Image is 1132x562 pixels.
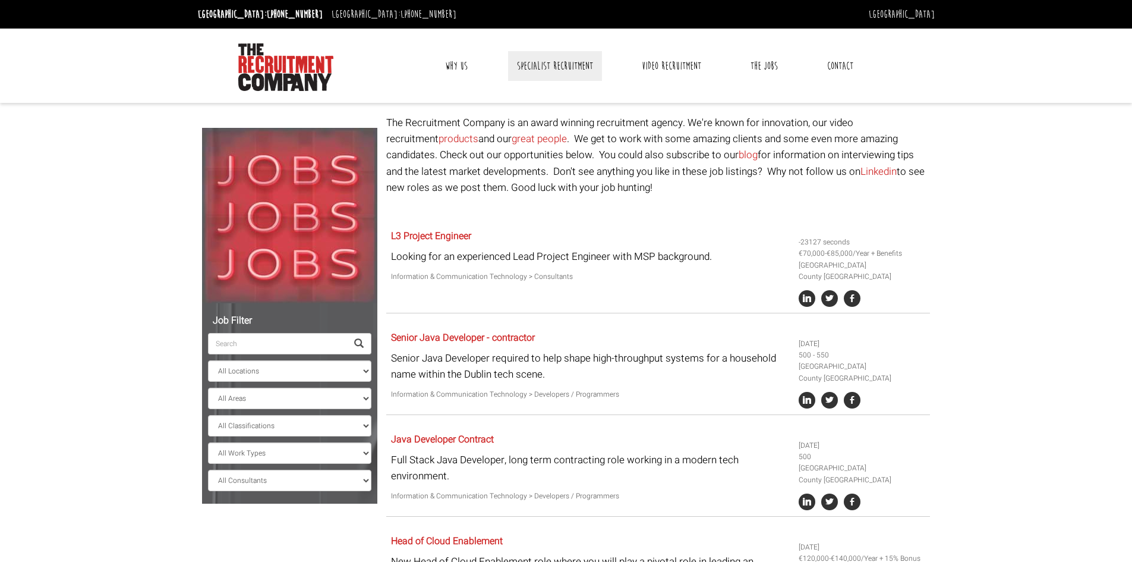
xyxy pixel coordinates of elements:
a: Java Developer Contract [391,432,494,447]
input: Search [208,333,347,354]
img: The Recruitment Company [238,43,333,91]
a: Specialist Recruitment [508,51,602,81]
li: [DATE] [799,542,926,553]
a: Senior Java Developer - contractor [391,331,535,345]
li: [GEOGRAPHIC_DATA] County [GEOGRAPHIC_DATA] [799,260,926,282]
img: Jobs, Jobs, Jobs [202,128,377,303]
a: Contact [818,51,862,81]
a: [PHONE_NUMBER] [267,8,323,21]
li: [DATE] [799,440,926,451]
p: Information & Communication Technology > Developers / Programmers [391,389,790,400]
li: [DATE] [799,338,926,350]
a: L3 Project Engineer [391,229,471,243]
p: Full Stack Java Developer, long term contracting role working in a modern tech environment. [391,452,790,484]
p: Senior Java Developer required to help shape high-throughput systems for a household name within ... [391,350,790,382]
li: -23127 seconds [799,237,926,248]
li: [GEOGRAPHIC_DATA] County [GEOGRAPHIC_DATA] [799,361,926,384]
li: €70,000-€85,000/Year + Benefits [799,248,926,259]
a: products [439,131,478,146]
a: [GEOGRAPHIC_DATA] [869,8,935,21]
a: Video Recruitment [633,51,710,81]
h5: Job Filter [208,316,371,326]
li: [GEOGRAPHIC_DATA]: [195,5,326,24]
a: Linkedin [860,164,897,179]
a: The Jobs [742,51,787,81]
li: 500 [799,451,926,463]
p: Information & Communication Technology > Developers / Programmers [391,491,790,502]
p: Information & Communication Technology > Consultants [391,271,790,282]
a: great people [512,131,567,146]
a: Why Us [436,51,477,81]
li: [GEOGRAPHIC_DATA] County [GEOGRAPHIC_DATA] [799,463,926,485]
a: blog [739,147,758,162]
li: 500 - 550 [799,350,926,361]
p: The Recruitment Company is an award winning recruitment agency. We're known for innovation, our v... [386,115,930,196]
p: Looking for an experienced Lead Project Engineer with MSP background. [391,249,790,265]
a: [PHONE_NUMBER] [401,8,456,21]
a: Head of Cloud Enablement [391,534,503,548]
li: [GEOGRAPHIC_DATA]: [329,5,459,24]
